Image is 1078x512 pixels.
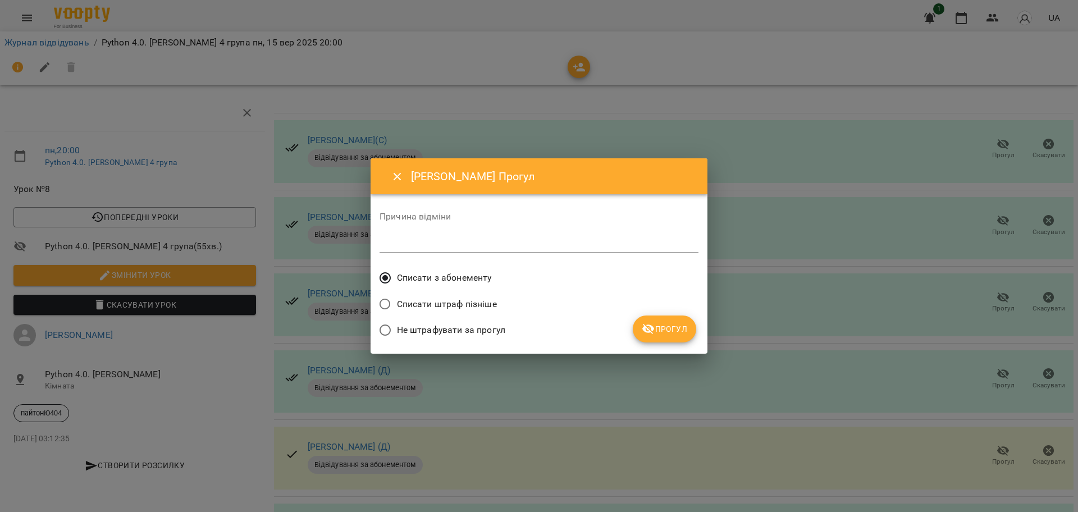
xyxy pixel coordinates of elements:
[380,212,698,221] label: Причина відміни
[397,298,497,311] span: Списати штраф пізніше
[397,323,505,337] span: Не штрафувати за прогул
[633,316,696,342] button: Прогул
[397,271,492,285] span: Списати з абонементу
[411,168,694,185] h6: [PERSON_NAME] Прогул
[384,163,411,190] button: Close
[642,322,687,336] span: Прогул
